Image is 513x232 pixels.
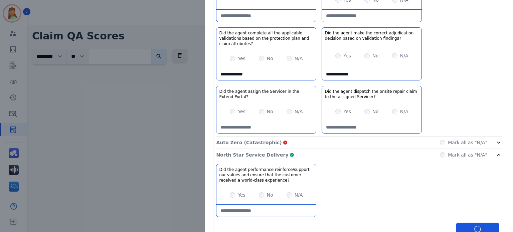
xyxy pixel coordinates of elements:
label: No [267,55,273,62]
h3: Did the agent dispatch the onsite repair claim to the assigned Servicer? [325,89,419,99]
h3: Did the agent assign the Servicer in the Extend Portal? [219,89,313,99]
label: Mark all as "N/A" [448,152,487,158]
label: N/A [295,108,303,115]
label: N/A [295,55,303,62]
label: No [267,192,273,198]
p: Auto Zero (Catastrophic) [216,139,282,146]
h3: Did the agent complete all the applicable validations based on the protection plan and claim attr... [219,30,313,46]
label: Yes [238,55,245,62]
label: Yes [343,108,351,115]
label: Yes [238,108,245,115]
label: Mark all as "N/A" [448,139,487,146]
label: No [267,108,273,115]
p: North Star Service Delivery [216,152,288,158]
label: No [372,52,379,59]
label: Yes [238,192,245,198]
label: No [372,108,379,115]
h3: Did the agent performance reinforce/support our values and ensure that the customer received a wo... [219,167,313,183]
label: N/A [400,108,408,115]
h3: Did the agent make the correct adjudication decision based on validation findings? [325,30,419,41]
label: N/A [295,192,303,198]
label: Yes [343,52,351,59]
label: N/A [400,52,408,59]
